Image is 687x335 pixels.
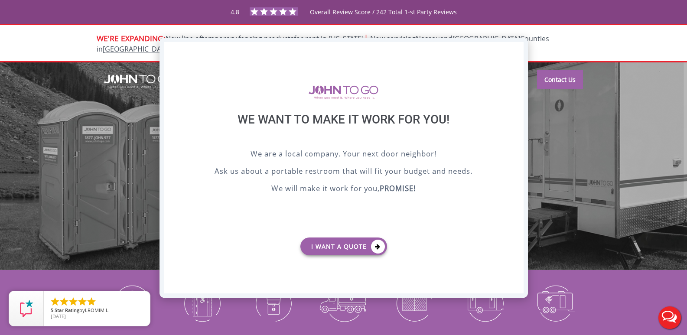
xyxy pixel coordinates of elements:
div: We want to make it work for you! [186,112,502,148]
span: LROMIM L. [85,307,110,313]
p: Ask us about a portable restroom that will fit your budget and needs. [186,166,502,179]
b: PROMISE! [380,183,416,193]
div: X [510,42,523,57]
li:  [68,296,78,307]
li:  [50,296,60,307]
span: Star Rating [55,307,79,313]
p: We are a local company. Your next door neighbor! [186,148,502,161]
span: [DATE] [51,313,66,319]
span: by [51,308,143,314]
p: We will make it work for you, [186,183,502,196]
img: Review Rating [18,300,35,317]
li:  [77,296,88,307]
li:  [86,296,97,307]
li:  [59,296,69,307]
img: logo of viptogo [309,85,378,99]
button: Live Chat [652,300,687,335]
a: I want a Quote [300,237,387,255]
span: 5 [51,307,53,313]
